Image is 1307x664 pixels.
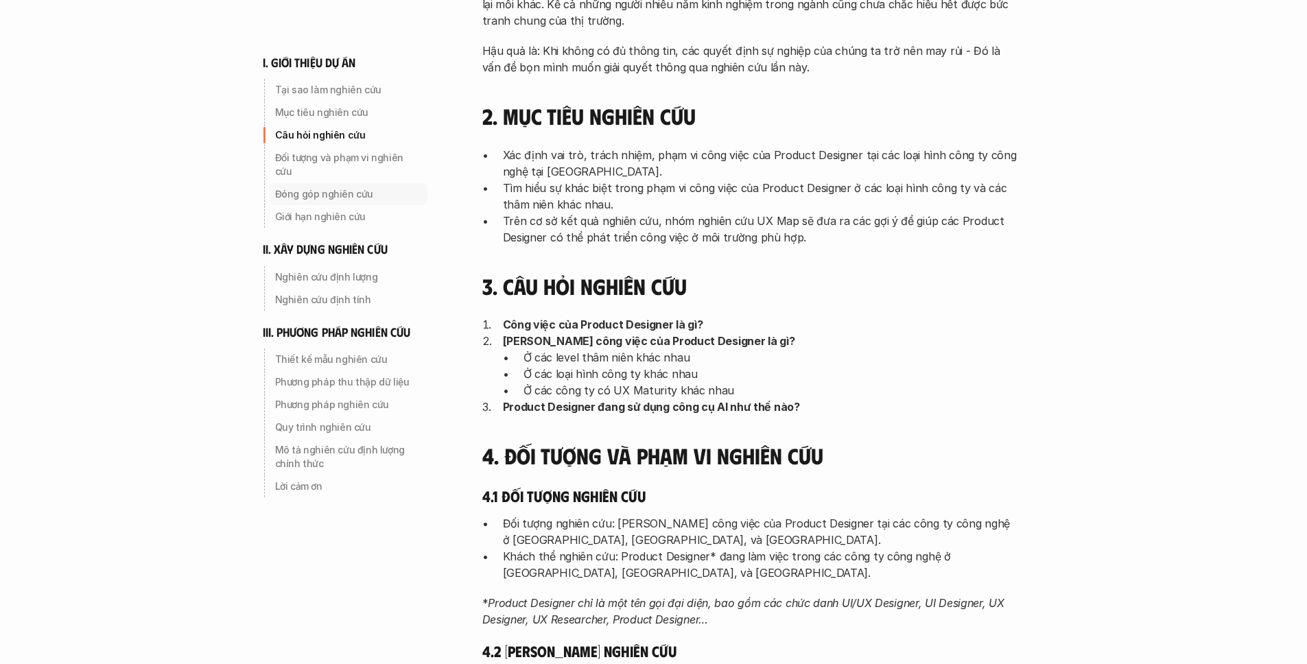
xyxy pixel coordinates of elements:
[275,106,422,119] p: Mục tiêu nghiên cứu
[263,79,427,101] a: Tại sao làm nghiên cứu
[503,180,1017,213] p: Tìm hiểu sự khác biệt trong phạm vi công việc của Product Designer ở các loại hình công ty và các...
[275,128,422,142] p: Câu hỏi nghiên cứu
[482,103,1017,129] h4: 2. Mục tiêu nghiên cứu
[503,334,795,348] strong: [PERSON_NAME] công việc của Product Designer là gì?
[263,475,427,497] a: Lời cảm ơn
[263,55,356,71] h6: i. giới thiệu dự án
[275,479,422,493] p: Lời cảm ơn
[263,266,427,288] a: Nghiên cứu định lượng
[482,442,1017,469] h4: 4. Đối tượng và phạm vi nghiên cứu
[263,147,427,182] a: Đối tượng và phạm vi nghiên cứu
[523,366,1017,382] p: Ở các loại hình công ty khác nhau
[523,349,1017,366] p: Ở các level thâm niên khác nhau
[263,183,427,205] a: Đóng góp nghiên cứu
[263,371,427,393] a: Phương pháp thu thập dữ liệu
[482,641,1017,661] h5: 4.2 [PERSON_NAME] nghiên cứu
[263,439,427,475] a: Mô tả nghiên cứu định lượng chính thức
[263,124,427,146] a: Câu hỏi nghiên cứu
[275,420,422,434] p: Quy trình nghiên cứu
[263,241,388,257] h6: ii. xây dựng nghiên cứu
[275,443,422,471] p: Mô tả nghiên cứu định lượng chính thức
[482,273,1017,299] h4: 3. Câu hỏi nghiên cứu
[275,187,422,201] p: Đóng góp nghiên cứu
[503,318,703,331] strong: Công việc của Product Designer là gì?
[263,206,427,228] a: Giới hạn nghiên cứu
[503,147,1017,180] p: Xác định vai trò, trách nhiệm, phạm vi công việc của Product Designer tại các loại hình công ty c...
[263,348,427,370] a: Thiết kế mẫu nghiên cứu
[275,353,422,366] p: Thiết kế mẫu nghiên cứu
[275,398,422,412] p: Phương pháp nghiên cứu
[482,43,1017,75] p: Hậu quả là: Khi không có đủ thông tin, các quyết định sự nghiệp của chúng ta trở nên may rủi - Đó...
[523,382,1017,399] p: Ở các công ty có UX Maturity khác nhau
[275,83,422,97] p: Tại sao làm nghiên cứu
[482,596,1008,626] em: Product Designer chỉ là một tên gọi đại diện, bao gồm các chức danh UI/UX Designer, UI Designer, ...
[263,102,427,123] a: Mục tiêu nghiên cứu
[263,289,427,311] a: Nghiên cứu định tính
[275,293,422,307] p: Nghiên cứu định tính
[275,151,422,178] p: Đối tượng và phạm vi nghiên cứu
[503,515,1017,548] p: Đối tượng nghiên cứu: [PERSON_NAME] công việc của Product Designer tại các công ty công nghệ ở [G...
[503,548,1017,581] p: Khách thể nghiên cứu: Product Designer* đang làm việc trong các công ty công nghệ ở [GEOGRAPHIC_D...
[263,416,427,438] a: Quy trình nghiên cứu
[503,400,800,414] strong: Product Designer đang sử dụng công cụ AI như thế nào?
[275,270,422,284] p: Nghiên cứu định lượng
[482,486,1017,506] h5: 4.1 Đối tượng nghiên cứu
[263,324,411,340] h6: iii. phương pháp nghiên cứu
[503,213,1017,246] p: Trên cơ sở kết quả nghiên cứu, nhóm nghiên cứu UX Map sẽ đưa ra các gợi ý để giúp các Product Des...
[275,375,422,389] p: Phương pháp thu thập dữ liệu
[263,394,427,416] a: Phương pháp nghiên cứu
[275,210,422,224] p: Giới hạn nghiên cứu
